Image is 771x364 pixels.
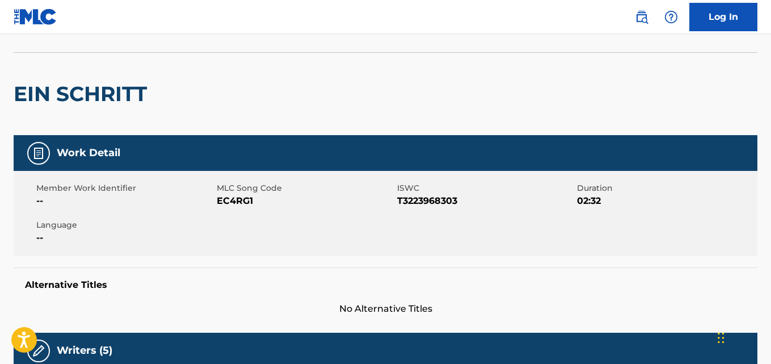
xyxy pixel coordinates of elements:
[14,302,757,316] span: No Alternative Titles
[397,182,575,194] span: ISWC
[664,10,678,24] img: help
[635,10,648,24] img: search
[714,309,771,364] iframe: Chat Widget
[32,344,45,358] img: Writers
[32,147,45,160] img: Work Detail
[36,231,214,245] span: --
[577,194,755,208] span: 02:32
[630,6,653,28] a: Public Search
[217,182,394,194] span: MLC Song Code
[577,182,755,194] span: Duration
[718,321,724,355] div: Drag
[57,147,120,160] h5: Work Detail
[36,194,214,208] span: --
[25,279,746,291] h5: Alternative Titles
[36,219,214,231] span: Language
[14,81,153,107] h2: EIN SCHRITT
[660,6,682,28] div: Help
[689,3,757,31] a: Log In
[14,9,57,25] img: MLC Logo
[217,194,394,208] span: EC4RG1
[57,344,112,357] h5: Writers (5)
[36,182,214,194] span: Member Work Identifier
[397,194,575,208] span: T3223968303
